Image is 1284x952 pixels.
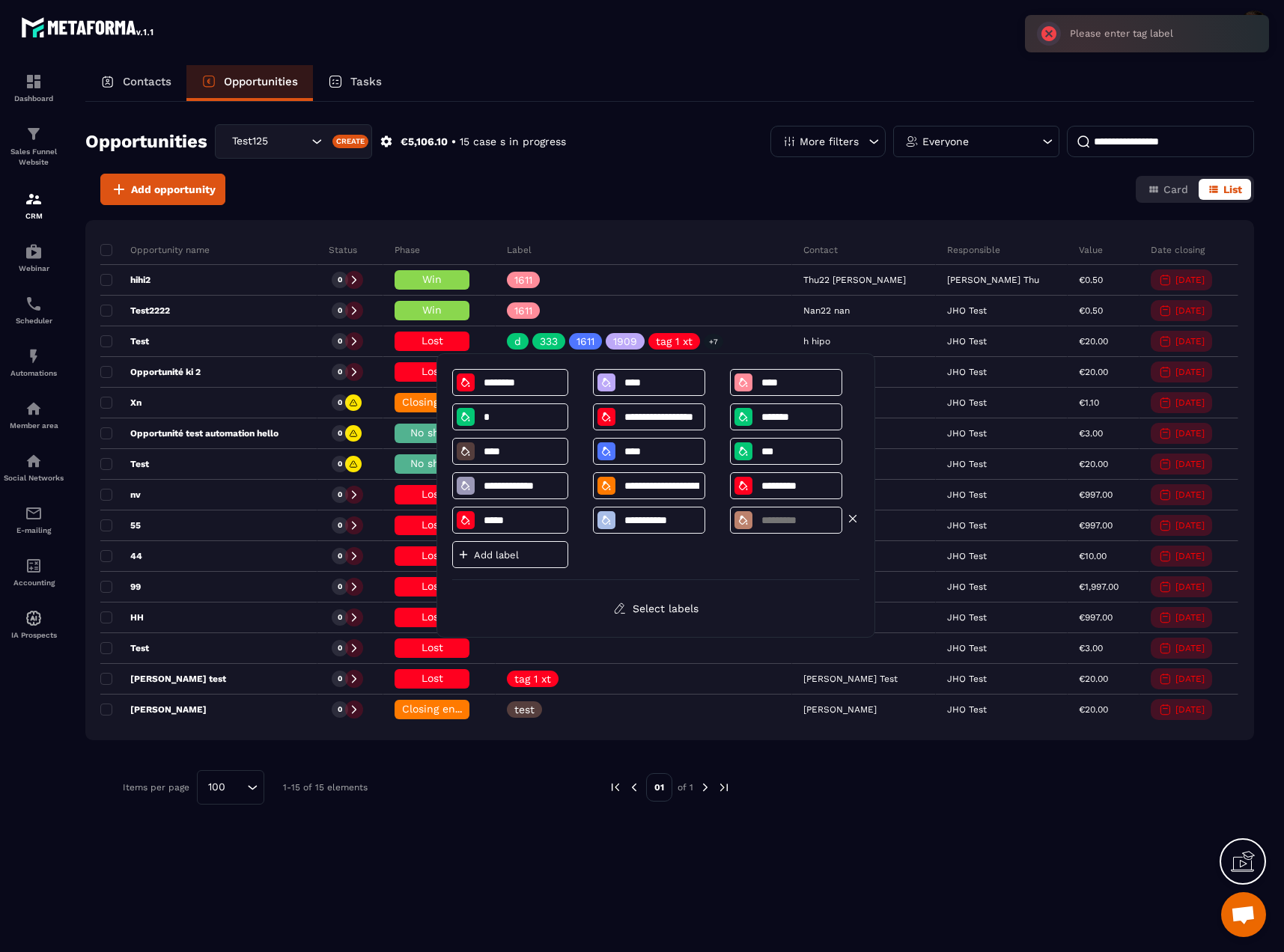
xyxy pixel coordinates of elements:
span: Lost [422,641,443,653]
p: €20.00 [1079,459,1108,469]
span: Lost [422,611,443,623]
p: [DATE] [1175,428,1205,439]
p: JHO Test [947,336,987,347]
p: 0 [338,674,342,684]
button: Add opportunity [100,174,225,205]
p: d [514,336,521,347]
p: 99 [100,581,141,593]
a: Opportunities [186,65,313,101]
p: €10.00 [1079,551,1107,561]
p: €997.00 [1079,520,1113,531]
p: Opportunity name [100,244,210,256]
p: Responsible [947,244,1000,256]
p: [DATE] [1175,612,1205,623]
p: JHO Test [947,305,987,316]
p: Contact [803,244,838,256]
img: automations [25,347,43,365]
p: JHO Test [947,367,987,377]
p: [DATE] [1175,397,1205,408]
p: [DATE] [1175,459,1205,469]
p: [DATE] [1175,305,1205,316]
p: • [451,135,456,149]
p: [DATE] [1175,336,1205,347]
p: Test [100,458,149,470]
p: IA Prospects [4,631,64,639]
span: Lost [422,365,443,377]
p: Value [1079,244,1103,256]
img: next [699,781,712,794]
p: [DATE] [1175,643,1205,653]
p: Test [100,642,149,654]
p: JHO Test [947,612,987,623]
p: [DATE] [1175,674,1205,684]
h2: Opportunities [85,126,207,156]
p: Opportunité test automation hello [100,427,279,439]
p: 1-15 of 15 elements [283,782,368,793]
p: JHO Test [947,704,987,715]
p: Accounting [4,579,64,587]
p: JHO Test [947,520,987,531]
p: 0 [338,489,342,500]
p: €3.00 [1079,643,1103,653]
p: €997.00 [1079,489,1113,500]
p: €20.00 [1079,674,1108,684]
p: 0 [338,551,342,561]
a: automationsautomationsMember area [4,388,64,441]
p: Tasks [350,75,382,88]
p: 0 [338,643,342,653]
span: Lost [422,580,443,592]
p: JHO Test [947,582,987,592]
p: test [514,704,535,715]
span: No show [410,427,454,439]
p: Scheduler [4,317,64,325]
p: €3.00 [1079,428,1103,439]
p: Label [507,244,532,256]
span: Card [1163,183,1188,195]
p: €20.00 [1079,336,1108,347]
p: €20.00 [1079,367,1108,377]
img: prev [627,781,641,794]
p: 0 [338,704,342,715]
button: List [1199,179,1251,200]
p: CRM [4,212,64,220]
p: 01 [646,773,672,802]
p: Automations [4,369,64,377]
p: HH [100,611,144,623]
p: JHO Test [947,459,987,469]
p: of 1 [678,781,693,793]
p: tag 1 xt [514,674,551,684]
a: formationformationCRM [4,179,64,231]
p: 0 [338,459,342,469]
p: 0 [338,520,342,531]
p: 1611 [576,336,594,347]
p: 44 [100,550,142,562]
p: JHO Test [947,489,987,500]
p: More filters [800,136,859,147]
p: Opportunities [224,75,298,88]
a: emailemailE-mailing [4,493,64,546]
p: hihi2 [100,274,150,286]
p: 0 [338,582,342,592]
p: Everyone [922,136,969,147]
img: next [717,781,731,794]
a: Contacts [85,65,186,101]
p: [PERSON_NAME] test [100,673,226,685]
p: Social Networks [4,474,64,482]
p: 0 [338,336,342,347]
p: JHO Test [947,643,987,653]
p: JHO Test [947,397,987,408]
p: €0.50 [1079,305,1103,316]
img: scheduler [25,295,43,313]
span: Lost [422,549,443,561]
span: List [1223,183,1242,195]
p: 0 [338,305,342,316]
span: Lost [422,488,443,500]
p: 0 [338,367,342,377]
p: Dashboard [4,94,64,103]
img: accountant [25,557,43,575]
a: formationformationDashboard [4,61,64,114]
p: +7 [704,334,723,350]
p: JHO Test [947,428,987,439]
p: 15 case s in progress [460,135,566,149]
p: 1909 [613,336,637,347]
